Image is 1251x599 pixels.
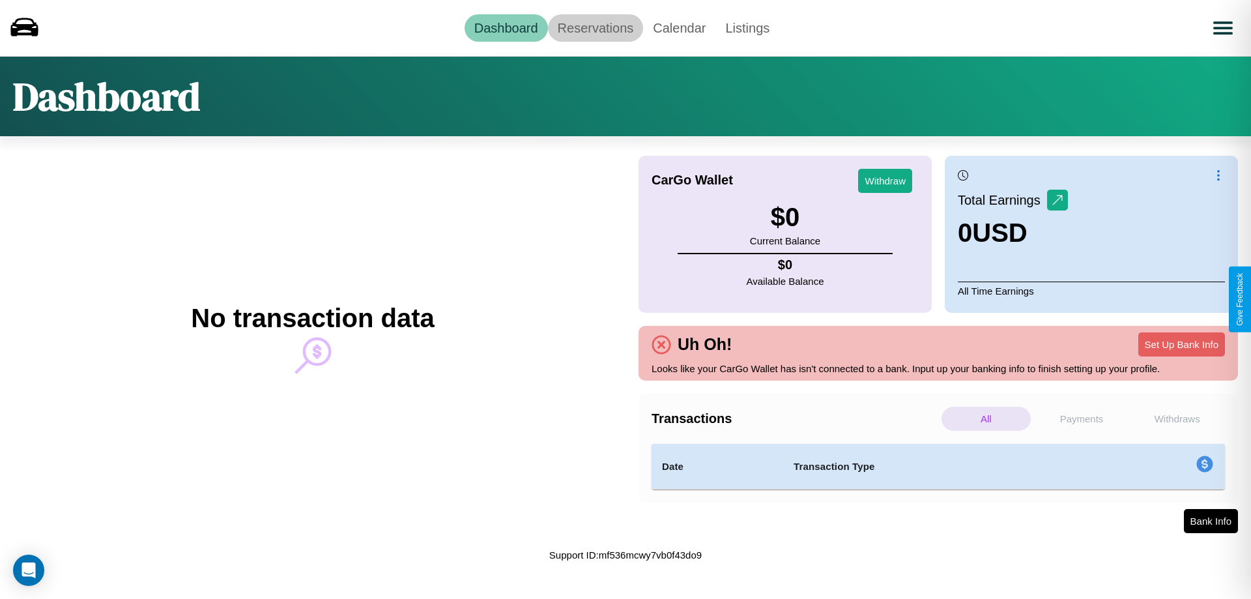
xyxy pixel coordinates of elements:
h4: Transactions [652,411,938,426]
h1: Dashboard [13,70,200,123]
a: Reservations [548,14,644,42]
p: Payments [1037,407,1127,431]
button: Withdraw [858,169,912,193]
p: All [942,407,1031,431]
h3: 0 USD [958,218,1068,248]
a: Listings [715,14,779,42]
p: Looks like your CarGo Wallet has isn't connected to a bank. Input up your banking info to finish ... [652,360,1225,377]
a: Dashboard [465,14,548,42]
h4: $ 0 [747,257,824,272]
button: Set Up Bank Info [1138,332,1225,357]
h2: No transaction data [191,304,434,333]
p: Withdraws [1132,407,1222,431]
p: Total Earnings [958,188,1047,212]
p: Support ID: mf536mcwy7vb0f43do9 [549,546,702,564]
h4: CarGo Wallet [652,173,733,188]
h4: Transaction Type [794,459,1089,475]
button: Open menu [1205,10,1241,46]
h3: $ 0 [750,203,820,232]
table: simple table [652,444,1225,489]
p: All Time Earnings [958,282,1225,300]
h4: Date [662,459,773,475]
p: Available Balance [747,272,824,290]
h4: Uh Oh! [671,335,738,354]
div: Give Feedback [1235,273,1244,326]
a: Calendar [643,14,715,42]
button: Bank Info [1184,509,1238,533]
p: Current Balance [750,232,820,250]
div: Open Intercom Messenger [13,555,44,586]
